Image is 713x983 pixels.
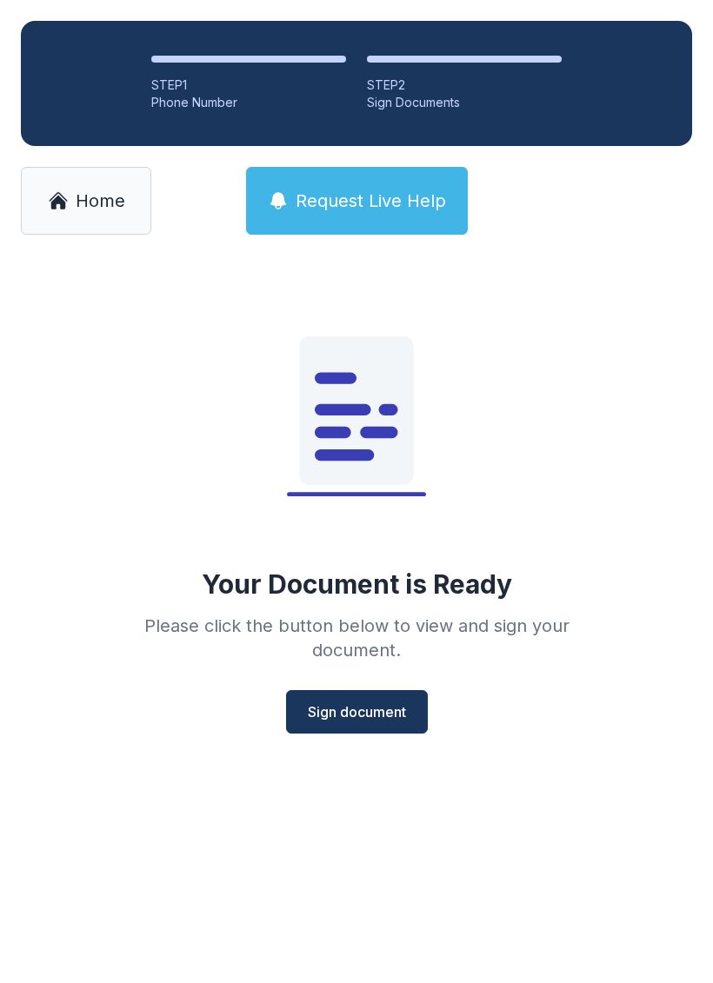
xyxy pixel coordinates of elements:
[76,189,125,213] span: Home
[296,189,446,213] span: Request Live Help
[367,94,562,111] div: Sign Documents
[106,614,607,662] div: Please click the button below to view and sign your document.
[151,94,346,111] div: Phone Number
[202,568,512,600] div: Your Document is Ready
[367,76,562,94] div: STEP 2
[151,76,346,94] div: STEP 1
[308,701,406,722] span: Sign document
